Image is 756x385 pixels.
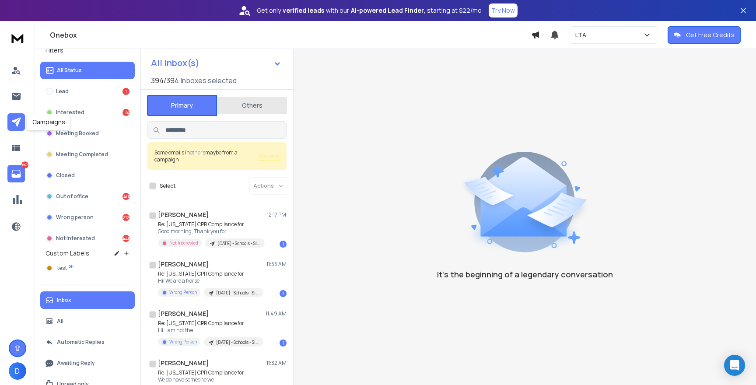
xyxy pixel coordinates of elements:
[280,339,287,346] div: 1
[40,83,135,100] button: Lead1
[9,362,26,380] button: D
[437,268,613,280] p: It’s the beginning of a legendary conversation
[144,54,288,72] button: All Inbox(s)
[57,265,67,272] span: test
[147,95,217,116] button: Primary
[40,167,135,184] button: Closed
[217,240,259,247] p: [DATE] - Schools - Single Emails - Split A and B
[351,6,425,15] strong: AI-powered Lead Finder,
[57,339,105,346] p: Automatic Replies
[40,312,135,330] button: All
[216,290,258,296] p: [DATE] - Schools - Single Emails - Split A and B
[181,75,237,86] h3: Inboxes selected
[283,6,324,15] strong: verified leads
[57,67,82,74] p: All Status
[122,109,129,116] div: 174
[56,172,75,179] p: Closed
[158,369,263,376] p: Re: [US_STATE] CPR Compliance for
[158,309,209,318] h1: [PERSON_NAME]
[267,211,287,218] p: 12:17 PM
[122,88,129,95] div: 1
[257,6,482,15] p: Get only with our starting at $22/mo
[158,228,263,235] p: Good morning, Thank you for
[27,114,71,130] div: Campaigns
[56,193,88,200] p: Out of office
[56,109,84,116] p: Interested
[158,210,209,219] h1: [PERSON_NAME]
[40,62,135,79] button: All Status
[40,354,135,372] button: Awaiting Reply
[9,30,26,46] img: logo
[158,327,263,334] p: Hi, I am not the
[40,230,135,247] button: Not Interested440
[259,152,280,161] button: Review
[40,259,135,277] button: test
[56,151,108,158] p: Meeting Completed
[57,297,71,304] p: Inbox
[158,277,263,284] p: Hi! We are a horse
[169,289,197,296] p: Wrong Person
[489,3,518,17] button: Try Now
[40,104,135,121] button: Interested174
[40,146,135,163] button: Meeting Completed
[7,165,25,182] a: 867
[158,320,263,327] p: Re: [US_STATE] CPR Compliance for
[57,360,95,367] p: Awaiting Reply
[216,339,258,346] p: [DATE] - Schools - Single Emails - Split A and B
[154,149,259,163] div: Some emails in maybe from a campaign
[56,130,99,137] p: Meeting Booked
[160,182,175,189] label: Select
[280,290,287,297] div: 1
[40,125,135,142] button: Meeting Booked
[158,260,209,269] h1: [PERSON_NAME]
[724,355,745,376] div: Open Intercom Messenger
[57,318,63,325] p: All
[266,261,287,268] p: 11:55 AM
[158,376,263,383] p: We do have someone we
[40,209,135,226] button: Wrong person212
[668,26,741,44] button: Get Free Credits
[122,193,129,200] div: 40
[158,221,263,228] p: Re: [US_STATE] CPR Compliance for
[169,339,197,345] p: Wrong Person
[491,6,515,15] p: Try Now
[266,360,287,367] p: 11:32 AM
[50,30,531,40] h1: Onebox
[122,214,129,221] div: 212
[151,59,199,67] h1: All Inbox(s)
[190,149,205,156] span: others
[21,161,28,168] p: 867
[158,270,263,277] p: Re: [US_STATE] CPR Compliance for
[40,333,135,351] button: Automatic Replies
[686,31,735,39] p: Get Free Credits
[56,88,69,95] p: Lead
[122,235,129,242] div: 440
[169,240,198,246] p: Not Interested
[56,214,94,221] p: Wrong person
[575,31,590,39] p: LTA
[40,188,135,205] button: Out of office40
[158,359,209,367] h1: [PERSON_NAME]
[40,44,135,56] h3: Filters
[45,249,89,258] h3: Custom Labels
[266,310,287,317] p: 11:49 AM
[217,96,287,115] button: Others
[56,235,95,242] p: Not Interested
[151,75,179,86] span: 394 / 394
[280,241,287,248] div: 1
[40,291,135,309] button: Inbox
